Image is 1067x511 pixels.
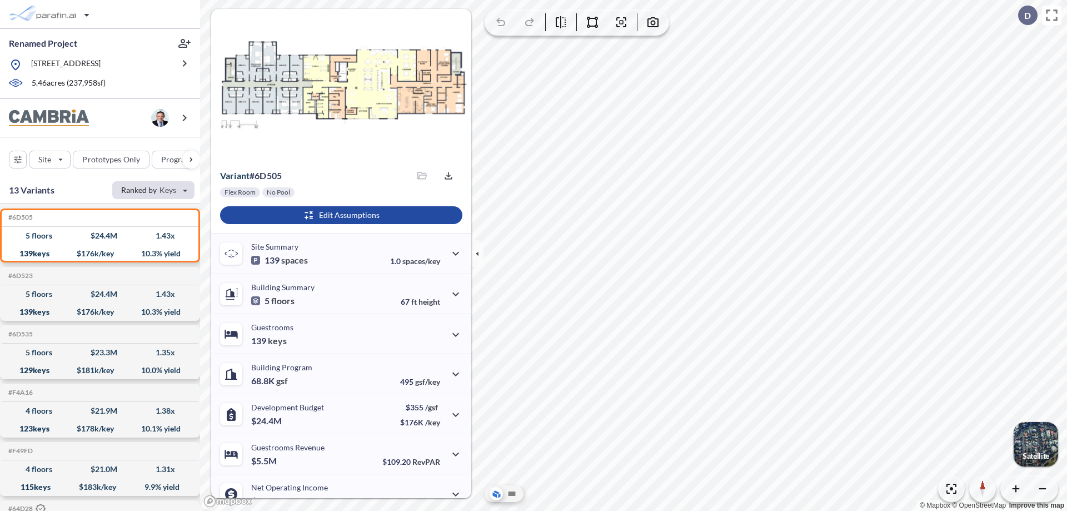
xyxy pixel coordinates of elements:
span: ft [411,297,417,306]
p: Guestrooms Revenue [251,443,325,452]
h5: Click to copy the code [6,272,33,280]
h5: Click to copy the code [6,214,33,221]
p: No Pool [267,188,290,197]
p: $109.20 [382,457,440,467]
span: margin [416,497,440,507]
p: 1.0 [390,256,440,266]
p: 67 [401,297,440,306]
p: Building Summary [251,282,315,292]
button: Aerial View [490,487,503,500]
a: Mapbox homepage [203,495,252,508]
p: D [1024,11,1031,21]
p: Program [161,154,192,165]
p: Renamed Project [9,37,77,49]
a: OpenStreetMap [952,502,1006,509]
a: Mapbox [920,502,950,509]
span: spaces [281,255,308,266]
p: 68.8K [251,375,288,386]
p: Satellite [1023,452,1049,460]
p: $355 [400,403,440,412]
img: Switcher Image [1014,422,1058,467]
p: Prototypes Only [82,154,140,165]
p: Site [38,154,51,165]
p: Guestrooms [251,323,293,332]
p: 139 [251,255,308,266]
button: Switcher ImageSatellite [1014,422,1058,467]
button: Prototypes Only [73,151,149,168]
button: Ranked by Keys [112,181,195,199]
p: 45.0% [393,497,440,507]
span: /gsf [425,403,438,412]
p: [STREET_ADDRESS] [31,58,101,72]
span: RevPAR [412,457,440,467]
p: 139 [251,335,287,346]
span: keys [268,335,287,346]
p: $24.4M [251,415,283,426]
p: Edit Assumptions [319,210,380,221]
p: 5 [251,295,295,306]
span: gsf/key [415,377,440,386]
p: Site Summary [251,242,298,251]
a: Improve this map [1009,502,1064,509]
h5: Click to copy the code [6,389,33,396]
p: Building Program [251,363,312,372]
img: BrandImage [9,110,89,127]
button: Site [29,151,71,168]
p: # 6d505 [220,170,282,181]
button: Site Plan [505,487,518,500]
p: 5.46 acres ( 237,958 sf) [32,77,106,90]
h5: Click to copy the code [6,447,33,455]
button: Program [152,151,212,168]
span: gsf [276,375,288,386]
span: height [418,297,440,306]
img: user logo [151,109,169,127]
p: 495 [400,377,440,386]
p: $2.5M [251,495,278,507]
span: floors [271,295,295,306]
button: Edit Assumptions [220,206,462,224]
span: spaces/key [402,256,440,266]
span: Variant [220,170,250,181]
p: Development Budget [251,403,324,412]
p: 13 Variants [9,183,54,197]
h5: Click to copy the code [6,330,33,338]
span: /key [425,418,440,427]
p: $176K [400,418,440,427]
p: Net Operating Income [251,483,328,492]
p: $5.5M [251,455,278,467]
p: Flex Room [225,188,256,197]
